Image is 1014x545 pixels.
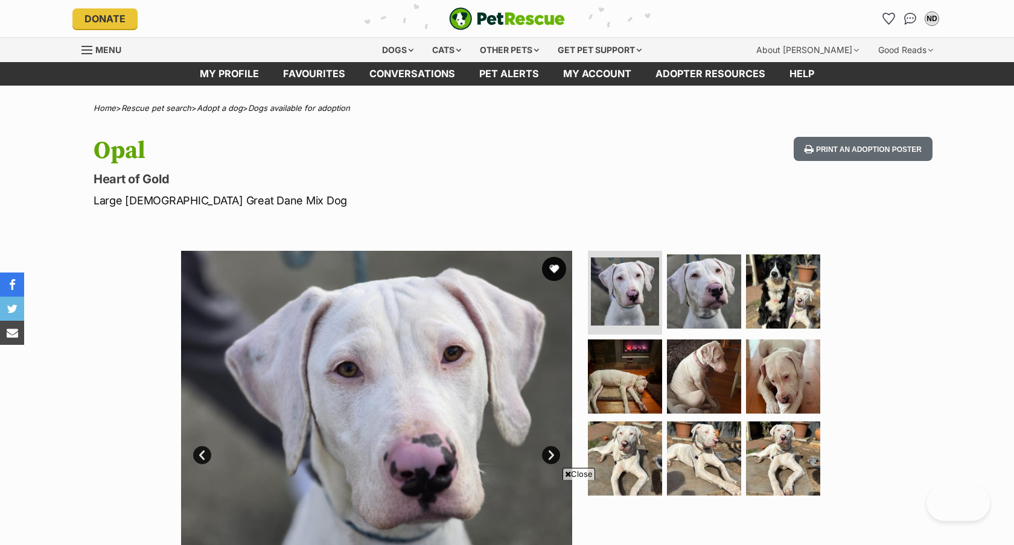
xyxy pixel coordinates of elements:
[197,103,243,113] a: Adopt a dog
[922,9,942,28] button: My account
[746,339,820,414] img: Photo of Opal
[926,485,990,521] iframe: Help Scout Beacon - Open
[542,446,560,464] a: Next
[591,257,659,326] img: Photo of Opal
[904,13,917,25] img: chat-41dd97257d64d25036548639549fe6c8038ab92f7586957e7f3b1b290dea8141.svg
[121,103,191,113] a: Rescue pet search
[471,38,547,62] div: Other pets
[248,103,350,113] a: Dogs available for adoption
[746,254,820,329] img: Photo of Opal
[63,104,951,113] div: > > >
[563,468,595,480] span: Close
[870,38,942,62] div: Good Reads
[271,62,357,86] a: Favourites
[551,62,643,86] a: My account
[746,421,820,496] img: Photo of Opal
[287,485,727,539] iframe: Advertisement
[94,171,604,187] p: Heart of Gold
[193,446,211,464] a: Prev
[777,62,826,86] a: Help
[667,421,741,496] img: Photo of Opal
[748,38,867,62] div: About [PERSON_NAME]
[643,62,777,86] a: Adopter resources
[901,9,920,28] a: Conversations
[374,38,422,62] div: Dogs
[667,254,741,329] img: Photo of Opal
[879,9,942,28] ul: Account quick links
[588,339,662,414] img: Photo of Opal
[588,421,662,496] img: Photo of Opal
[81,38,130,60] a: Menu
[94,137,604,165] h1: Opal
[542,257,566,281] button: favourite
[424,38,470,62] div: Cats
[94,192,604,209] p: Large [DEMOGRAPHIC_DATA] Great Dane Mix Dog
[449,7,565,30] a: PetRescue
[467,62,551,86] a: Pet alerts
[95,45,121,55] span: Menu
[667,339,741,414] img: Photo of Opal
[94,103,116,113] a: Home
[794,137,933,162] button: Print an adoption poster
[879,9,898,28] a: Favourites
[449,7,565,30] img: logo-e224e6f780fb5917bec1dbf3a21bbac754714ae5b6737aabdf751b685950b380.svg
[188,62,271,86] a: My profile
[357,62,467,86] a: conversations
[72,8,138,29] a: Donate
[926,13,938,25] div: ND
[549,38,650,62] div: Get pet support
